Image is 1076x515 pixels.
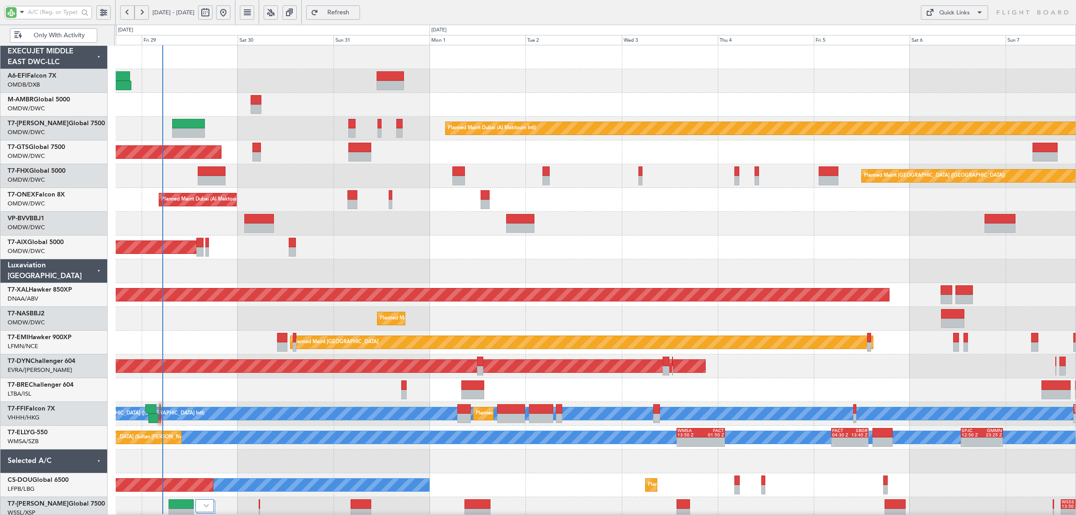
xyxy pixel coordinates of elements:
[982,428,1002,433] div: GMMN
[8,168,65,174] a: T7-FHXGlobal 5000
[8,120,69,127] span: T7-[PERSON_NAME]
[962,442,982,447] div: -
[8,168,29,174] span: T7-FHX
[8,334,72,340] a: T7-EMIHawker 900XP
[8,310,44,317] a: T7-NASBBJ2
[8,81,40,89] a: OMDB/DXB
[622,35,718,46] div: Wed 3
[48,407,204,420] div: [PERSON_NAME][GEOGRAPHIC_DATA] ([GEOGRAPHIC_DATA] Intl)
[8,295,38,303] a: DNAA/ABV
[814,35,910,46] div: Fri 5
[8,239,27,245] span: T7-AIX
[204,504,209,507] img: arrow-gray.svg
[8,287,29,293] span: T7-XAL
[8,501,69,507] span: T7-[PERSON_NAME]
[921,5,988,20] button: Quick Links
[8,342,38,350] a: LFMN/NCE
[8,334,28,340] span: T7-EMI
[648,478,789,492] div: Planned Maint [GEOGRAPHIC_DATA] ([GEOGRAPHIC_DATA])
[24,32,94,39] span: Only With Activity
[8,382,74,388] a: T7-BREChallenger 604
[334,35,430,46] div: Sun 31
[962,433,982,437] div: 12:50 Z
[8,239,64,245] a: T7-AIXGlobal 5000
[677,428,701,433] div: WMSA
[8,128,45,136] a: OMDW/DWC
[8,215,30,222] span: VP-BVV
[850,442,868,447] div: -
[380,312,481,325] div: Planned Maint Abuja ([PERSON_NAME] Intl)
[718,35,814,46] div: Thu 4
[982,433,1002,437] div: 23:25 Z
[28,5,78,19] input: A/C (Reg. or Type)
[8,73,27,79] span: A6-EFI
[8,310,30,317] span: T7-NAS
[939,9,970,17] div: Quick Links
[8,485,35,493] a: LFPB/LBG
[8,358,30,364] span: T7-DYN
[8,429,30,436] span: T7-ELLY
[8,223,45,231] a: OMDW/DWC
[10,28,97,43] button: Only With Activity
[910,35,1006,46] div: Sat 6
[8,176,45,184] a: OMDW/DWC
[152,9,195,17] span: [DATE] - [DATE]
[448,122,536,135] div: Planned Maint Dubai (Al Maktoum Intl)
[142,35,238,46] div: Fri 29
[8,247,45,255] a: OMDW/DWC
[293,336,378,349] div: Planned Maint [GEOGRAPHIC_DATA]
[48,431,257,444] div: Planned Maint [GEOGRAPHIC_DATA] (Sultan [PERSON_NAME] [PERSON_NAME] - Subang)
[701,442,724,447] div: -
[118,26,133,34] div: [DATE]
[677,433,701,437] div: 13:50 Z
[701,428,724,433] div: FACT
[8,73,56,79] a: A6-EFIFalcon 7X
[8,366,72,374] a: EVRA/[PERSON_NAME]
[8,192,65,198] a: T7-ONEXFalcon 8X
[8,192,35,198] span: T7-ONEX
[8,144,29,150] span: T7-GTS
[8,120,105,127] a: T7-[PERSON_NAME]Global 7500
[8,96,70,103] a: M-AMBRGlobal 5000
[8,477,69,483] a: CS-DOUGlobal 6500
[238,35,334,46] div: Sat 30
[8,429,48,436] a: T7-ELLYG-550
[320,9,357,16] span: Refresh
[161,193,250,206] div: Planned Maint Dubai (Al Maktoum Intl)
[677,442,701,447] div: -
[8,390,31,398] a: LTBA/ISL
[982,442,1002,447] div: -
[832,433,850,437] div: 04:30 Z
[962,428,982,433] div: SPJC
[525,35,621,46] div: Tue 2
[8,501,105,507] a: T7-[PERSON_NAME]Global 7500
[8,152,45,160] a: OMDW/DWC
[430,35,525,46] div: Mon 1
[8,406,55,412] a: T7-FFIFalcon 7X
[431,26,447,34] div: [DATE]
[8,477,32,483] span: CS-DOU
[8,437,39,445] a: WMSA/SZB
[306,5,360,20] button: Refresh
[8,382,29,388] span: T7-BRE
[832,428,850,433] div: FACT
[8,319,45,327] a: OMDW/DWC
[8,144,65,150] a: T7-GTSGlobal 7500
[8,358,75,364] a: T7-DYNChallenger 604
[8,406,26,412] span: T7-FFI
[850,433,868,437] div: 13:45 Z
[701,433,724,437] div: 01:50 Z
[864,169,1005,183] div: Planned Maint [GEOGRAPHIC_DATA] ([GEOGRAPHIC_DATA])
[8,215,44,222] a: VP-BVVBBJ1
[832,442,850,447] div: -
[8,200,45,208] a: OMDW/DWC
[8,414,39,422] a: VHHH/HKG
[850,428,868,433] div: SBGR
[8,105,45,113] a: OMDW/DWC
[8,287,72,293] a: T7-XALHawker 850XP
[476,407,625,420] div: Planned Maint [GEOGRAPHIC_DATA] ([GEOGRAPHIC_DATA] Intl)
[8,96,34,103] span: M-AMBR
